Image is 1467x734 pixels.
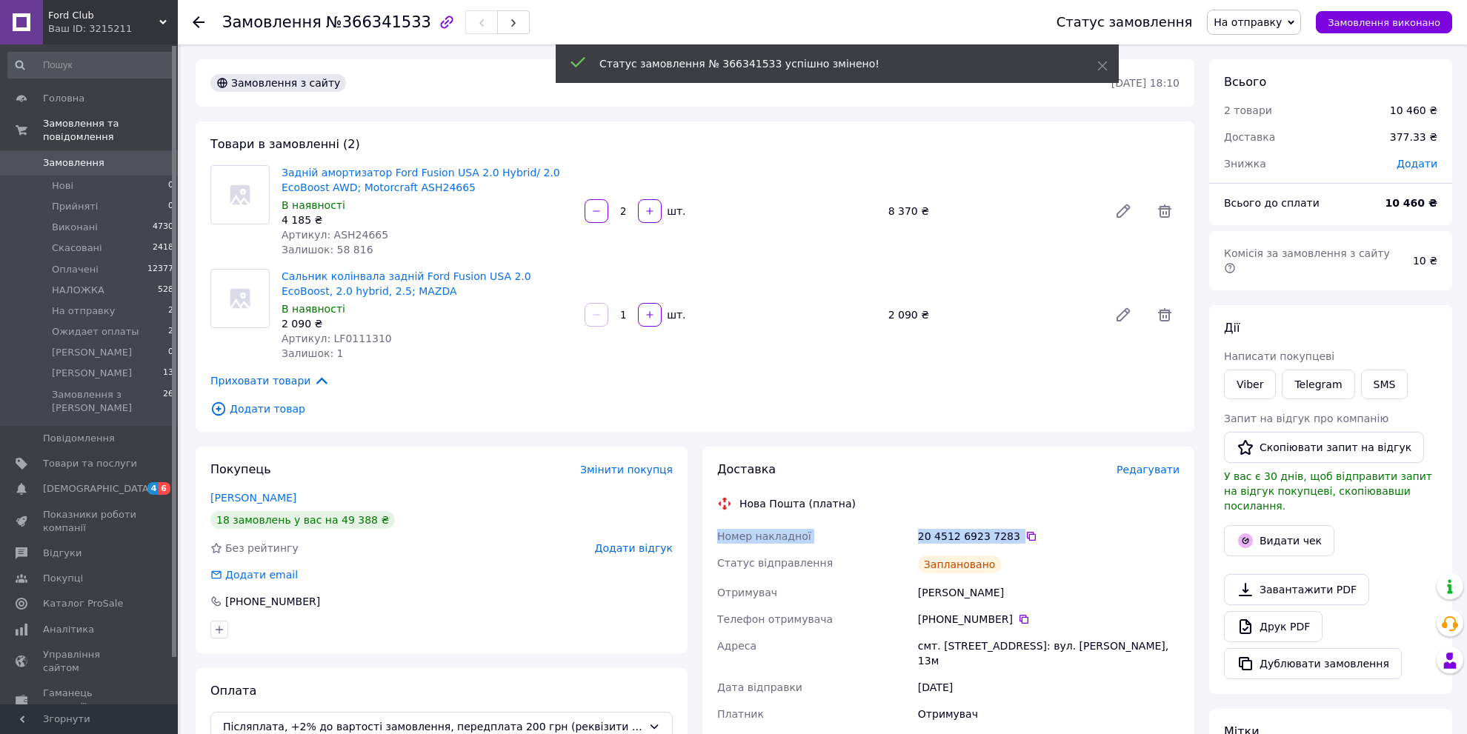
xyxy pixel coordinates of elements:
span: 0 [168,346,173,359]
span: Замовлення з [PERSON_NAME] [52,388,163,415]
span: Показники роботи компанії [43,508,137,535]
span: Додати товар [210,401,1180,417]
span: Виконані [52,221,98,234]
div: 2 090 ₴ [882,304,1102,325]
span: 2 [168,304,173,318]
b: 10 460 ₴ [1385,197,1438,209]
span: Отримувач [717,587,777,598]
span: Номер накладної [717,530,811,542]
span: Додати відгук [595,542,673,554]
span: В наявності [282,199,345,211]
span: Доставка [1224,131,1275,143]
span: Змінити покупця [580,464,673,476]
span: Залишок: 1 [282,347,344,359]
div: 377.33 ₴ [1381,121,1446,153]
span: Гаманець компанії [43,687,137,713]
button: Дублювати замовлення [1224,648,1402,679]
div: Статус замовлення № 366341533 успішно змінено! [599,56,1060,71]
div: [PERSON_NAME] [915,579,1182,606]
span: 2418 [153,241,173,255]
span: Каталог ProSale [43,597,123,610]
span: 0 [168,179,173,193]
span: Аналітика [43,623,94,636]
div: Заплановано [918,555,1002,573]
a: Telegram [1282,370,1354,399]
div: Нова Пошта (платна) [736,496,859,511]
span: Телефон отримувача [717,613,833,625]
span: Доставка [717,462,776,476]
a: Сальник колінвала задній Ford Fusion USA 2.0 EcoBoost, 2.0 hybrid, 2.5; MAZDA [282,270,531,297]
span: 0 [168,200,173,213]
span: Нові [52,179,73,193]
span: Замовлення [43,156,104,170]
a: Viber [1224,370,1276,399]
span: Редагувати [1117,464,1180,476]
div: 2 090 ₴ [282,316,573,331]
span: НАЛОЖКА [52,284,104,297]
span: Покупець [210,462,271,476]
button: Замовлення виконано [1316,11,1452,33]
span: 6 [159,482,170,495]
span: Прийняті [52,200,98,213]
span: Видалити [1150,196,1180,226]
span: В наявності [282,303,345,315]
span: Товари в замовленні (2) [210,137,360,151]
span: 528 [158,284,173,297]
span: Артикул: ASH24665 [282,229,388,241]
span: Запит на відгук про компанію [1224,413,1388,424]
button: Скопіювати запит на відгук [1224,432,1424,463]
span: Оплата [210,684,256,698]
div: Додати email [209,567,299,582]
span: Оплачені [52,263,99,276]
span: Повідомлення [43,432,115,445]
a: Редагувати [1108,196,1138,226]
div: Повернутися назад [193,15,204,30]
span: Товари та послуги [43,457,137,470]
div: 8 370 ₴ [882,201,1102,221]
div: Статус замовлення [1057,15,1193,30]
span: Без рейтингу [225,542,299,554]
div: Ваш ID: 3215211 [48,22,178,36]
span: 2 [168,325,173,338]
time: [DATE] 18:10 [1111,77,1180,89]
span: На отправку [1214,16,1282,28]
span: Замовлення [222,13,322,31]
span: Дата відправки [717,681,802,693]
a: Редагувати [1108,300,1138,330]
span: [PERSON_NAME] [52,367,132,380]
span: Дії [1224,321,1240,335]
div: [PHONE_NUMBER] [918,612,1180,627]
span: Замовлення виконано [1328,17,1440,28]
span: Управління сайтом [43,648,137,675]
span: 26 [163,388,173,415]
div: [PHONE_NUMBER] [224,594,322,609]
span: [DEMOGRAPHIC_DATA] [43,482,153,496]
a: Завантажити PDF [1224,574,1369,605]
span: Відгуки [43,547,81,560]
div: 10 ₴ [1404,244,1446,277]
span: Статус відправлення [717,557,833,569]
span: Ожидает оплаты [52,325,139,338]
div: смт. [STREET_ADDRESS]: вул. [PERSON_NAME], 13м [915,633,1182,674]
span: Приховати товари [210,373,330,389]
div: шт. [663,204,687,218]
a: Задній амортизатор Ford Fusion USA 2.0 Hybrid/ 2.0 EcoBoost AWD; Motorcraft ASH24665 [282,167,560,193]
div: [DATE] [915,674,1182,701]
div: Отримувач [915,701,1182,727]
span: Комісія за замовлення з сайту [1224,247,1393,274]
span: Видалити [1150,300,1180,330]
span: №366341533 [326,13,431,31]
span: Написати покупцеві [1224,350,1334,362]
span: На отправку [52,304,115,318]
span: 2 товари [1224,104,1272,116]
span: Знижка [1224,158,1266,170]
span: 4730 [153,221,173,234]
span: Головна [43,92,84,105]
span: Покупці [43,572,83,585]
span: 13 [163,367,173,380]
span: Артикул: LF0111310 [282,333,392,344]
span: Адреса [717,640,756,652]
div: Замовлення з сайту [210,74,346,92]
a: [PERSON_NAME] [210,492,296,504]
span: [PERSON_NAME] [52,346,132,359]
